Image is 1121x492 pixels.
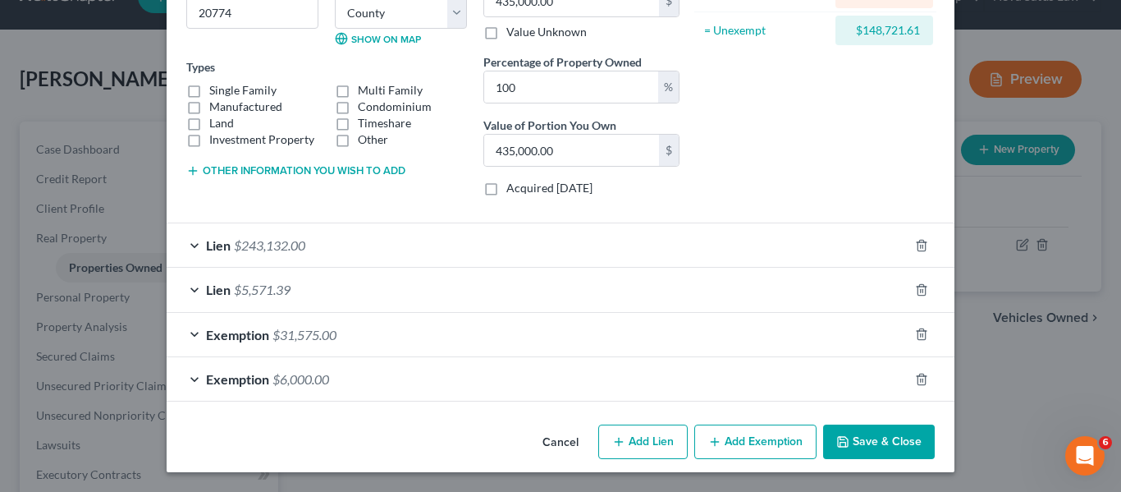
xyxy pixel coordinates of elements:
div: $ [659,135,679,166]
label: Land [209,115,234,131]
span: Exemption [206,327,269,343]
div: % [658,71,679,103]
input: 0.00 [484,135,659,166]
button: Other information you wish to add [186,164,405,177]
button: Add Lien [598,425,688,459]
span: $31,575.00 [272,327,336,343]
span: Exemption [206,371,269,387]
label: Value of Portion You Own [483,117,616,134]
label: Single Family [209,82,277,99]
div: = Unexempt [704,22,828,39]
label: Acquired [DATE] [506,180,593,196]
label: Investment Property [209,131,314,148]
span: $243,132.00 [234,237,305,253]
button: Cancel [529,426,592,459]
button: Add Exemption [694,425,817,459]
span: $5,571.39 [234,282,291,297]
div: $148,721.61 [849,22,920,39]
label: Timeshare [358,115,411,131]
a: Show on Map [335,32,421,45]
label: Other [358,131,388,148]
input: 0.00 [484,71,658,103]
label: Multi Family [358,82,423,99]
label: Percentage of Property Owned [483,53,642,71]
span: Lien [206,237,231,253]
span: 6 [1099,436,1112,449]
button: Save & Close [823,425,935,459]
span: Lien [206,282,231,297]
iframe: Intercom live chat [1065,436,1105,476]
label: Manufactured [209,99,282,115]
label: Value Unknown [506,24,587,40]
span: $6,000.00 [272,371,329,387]
label: Condominium [358,99,432,115]
label: Types [186,58,215,76]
